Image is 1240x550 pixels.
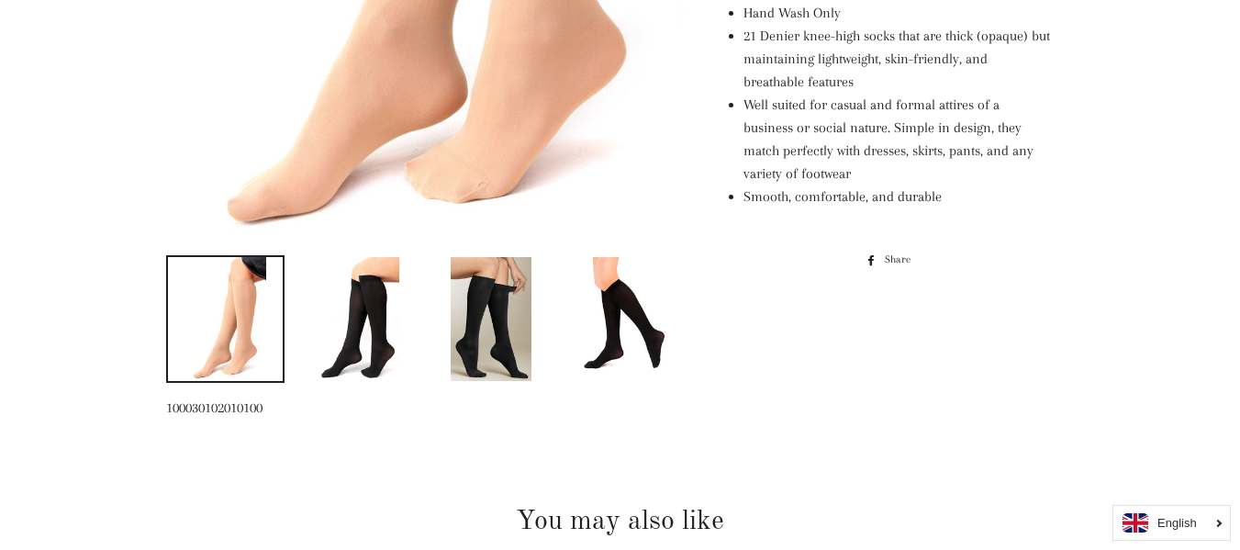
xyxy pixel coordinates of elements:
[743,96,1033,182] span: Well suited for casual and formal attires of a business or social nature. Simple in design, they ...
[317,257,399,381] img: Load image into Gallery viewer, Women&#39;s Knee-High Hosiery Socks
[166,399,263,416] span: 100030102010100
[184,257,266,381] img: Load image into Gallery viewer, Women&#39;s Knee-High Hosiery Socks
[885,250,920,270] span: Share
[451,257,531,381] img: Load image into Gallery viewer, Women&#39;s Knee-High Hosiery Socks
[743,28,1050,90] span: 21 Denier knee-high socks that are thick (opaque) but maintaining lightweight, skin-friendly, and...
[166,502,1075,541] h2: You may also like
[1157,517,1197,529] i: English
[743,5,841,21] span: Hand Wash Only
[743,188,942,205] span: Smooth, comfortable, and durable
[583,257,665,381] img: Load image into Gallery viewer, Women&#39;s Knee-High Hosiery Socks
[1123,513,1221,533] a: English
